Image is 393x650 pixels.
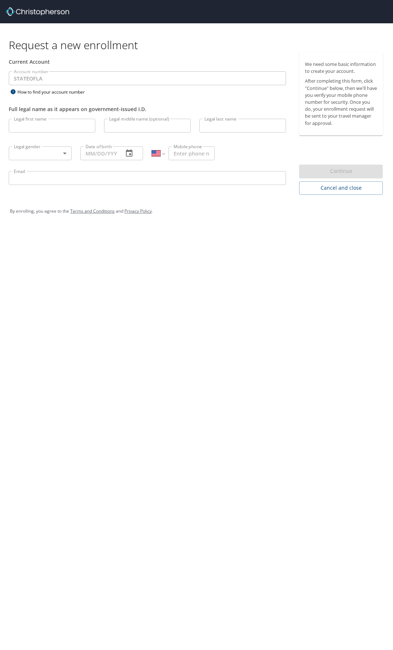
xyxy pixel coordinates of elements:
[124,208,152,214] a: Privacy Policy
[9,58,286,66] div: Current Account
[168,146,215,160] input: Enter phone number
[305,78,377,126] p: After completing this form, click "Continue" below, then we'll have you verify your mobile phone ...
[305,184,377,193] span: Cancel and close
[9,105,286,113] div: Full legal name as it appears on government-issued I.D.
[80,146,118,160] input: MM/DD/YYYY
[70,208,115,214] a: Terms and Conditions
[9,87,100,96] div: How to find your account number
[305,61,377,75] p: We need some basic information to create your account.
[9,38,389,52] h1: Request a new enrollment
[299,181,383,195] button: Cancel and close
[9,146,72,160] div: ​
[10,202,383,220] div: By enrolling, you agree to the and .
[6,7,69,16] img: cbt logo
